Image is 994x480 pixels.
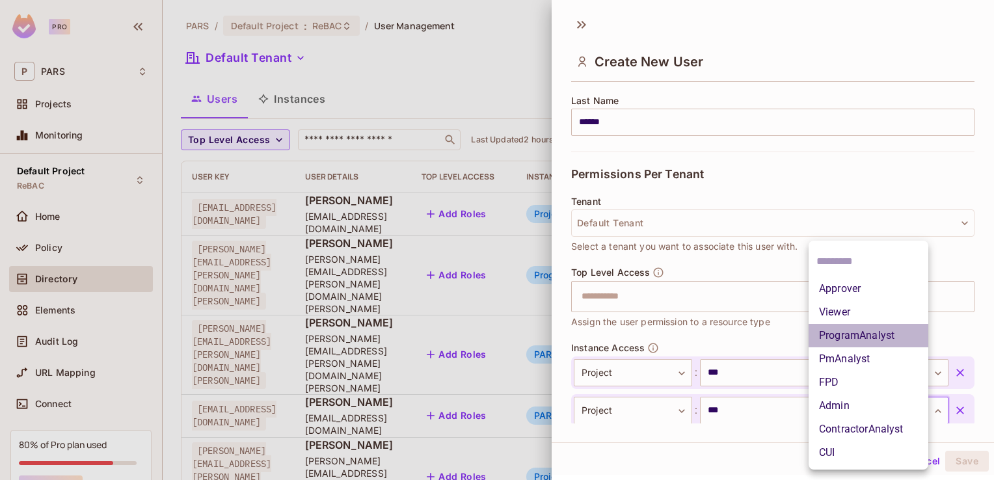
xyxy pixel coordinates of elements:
[809,418,928,441] li: ContractorAnalyst
[809,371,928,394] li: FPD
[809,441,928,464] li: CUI
[809,324,928,347] li: ProgramAnalyst
[809,394,928,418] li: Admin
[809,277,928,300] li: Approver
[809,300,928,324] li: Viewer
[809,347,928,371] li: PmAnalyst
